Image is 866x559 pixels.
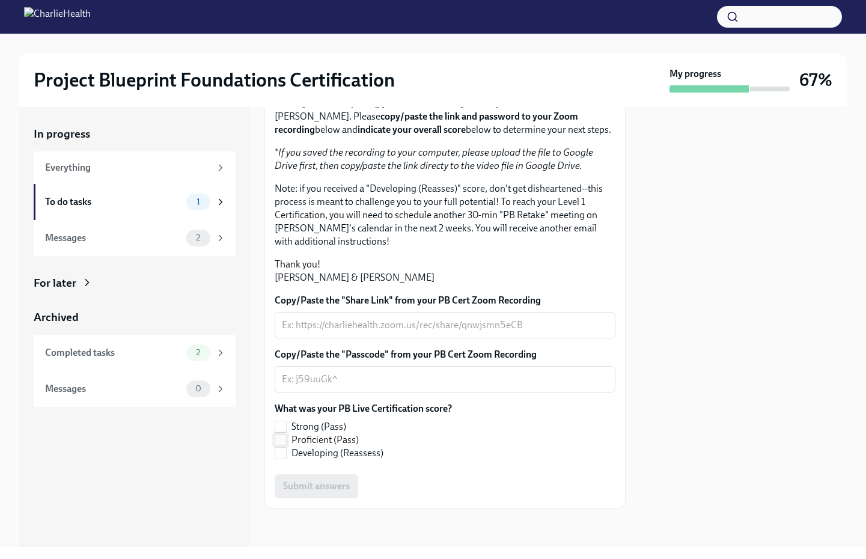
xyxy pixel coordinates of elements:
[291,433,359,447] span: Proficient (Pass)
[291,420,346,433] span: Strong (Pass)
[34,68,395,92] h2: Project Blueprint Foundations Certification
[275,348,615,361] label: Copy/Paste the "Passcode" from your PB Cert Zoom Recording
[275,182,615,248] p: Note: if you received a "Developing (Reasses)" score, don't get disheartened--this process is mea...
[275,402,452,415] label: What was your PB Live Certification score?
[189,197,207,206] span: 1
[45,382,181,396] div: Messages
[45,346,181,359] div: Completed tasks
[34,310,236,325] a: Archived
[189,233,207,242] span: 2
[34,151,236,184] a: Everything
[189,348,207,357] span: 2
[275,258,615,284] p: Thank you! [PERSON_NAME] & [PERSON_NAME]
[275,111,578,135] strong: copy/paste the link and password to your Zoom recording
[34,371,236,407] a: Messages0
[291,447,383,460] span: Developing (Reassess)
[669,67,721,81] strong: My progress
[188,384,209,393] span: 0
[275,294,615,307] label: Copy/Paste the "Share Link" from your PB Cert Zoom Recording
[45,161,210,174] div: Everything
[24,7,91,26] img: CharlieHealth
[275,97,615,136] p: Thank you for completing your scheduled Project Blueprint Live Certification with [PERSON_NAME]. ...
[45,195,181,209] div: To do tasks
[34,275,236,291] a: For later
[34,335,236,371] a: Completed tasks2
[45,231,181,245] div: Messages
[34,126,236,142] a: In progress
[34,184,236,220] a: To do tasks1
[799,69,832,91] h3: 67%
[358,124,466,135] strong: indicate your overall score
[34,275,76,291] div: For later
[34,220,236,256] a: Messages2
[275,147,593,171] em: If you saved the recording to your computer, please upload the file to Google Drive first, then c...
